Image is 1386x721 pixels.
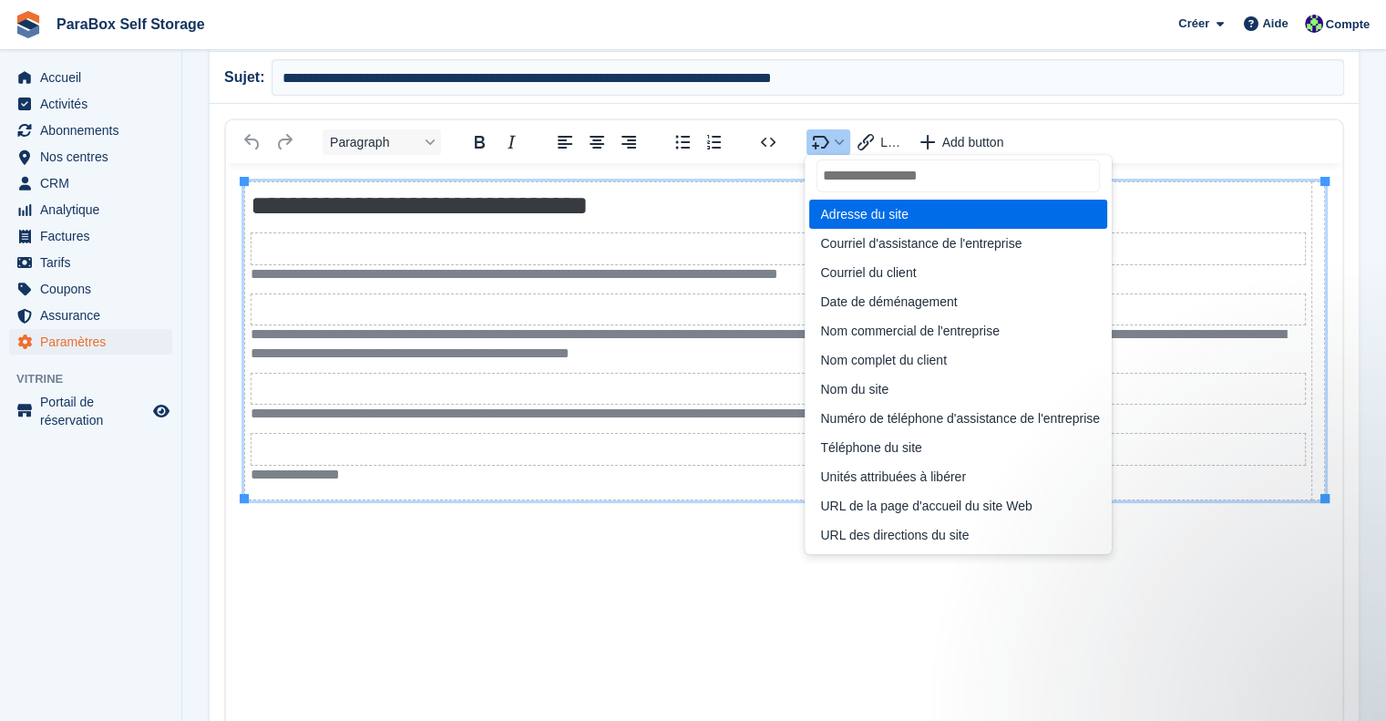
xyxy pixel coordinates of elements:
[820,495,1100,517] div: URL de la page d'accueil du site Web
[40,329,149,355] span: Paramètres
[40,303,149,328] span: Assurance
[150,400,172,422] a: Boutique d'aperçu
[809,316,1107,345] div: Nom commercial de l'entreprise
[820,232,1100,254] div: Courriel d'assistance de l'entreprise
[911,129,1012,155] button: Insert a call-to-action button
[820,466,1100,488] div: Unités attribuées à libérer
[809,491,1107,520] div: URL de la page d'accueil du site Web
[820,320,1100,342] div: Nom commercial de l'entreprise
[809,258,1107,287] div: Courriel du client
[820,407,1100,429] div: Numéro de téléphone d'assistance de l'entreprise
[224,67,272,88] span: Sujet:
[809,433,1107,462] div: Téléphone du site
[820,524,1100,546] div: URL des directions du site
[16,370,181,388] span: Vitrine
[549,129,580,155] button: Align left
[809,200,1107,229] div: Adresse du site
[809,404,1107,433] div: Numéro de téléphone d'assistance de l'entreprise
[667,129,698,155] button: Bullet list
[464,129,495,155] button: Bold
[809,345,1107,375] div: Nom complet du client
[1305,15,1323,33] img: Tess Bédat
[753,129,784,155] button: Source code
[9,91,172,117] a: menu
[9,118,172,143] a: menu
[496,129,527,155] button: Italic
[323,129,441,155] button: Block Paragraph
[40,144,149,170] span: Nos centres
[820,437,1100,458] div: Téléphone du site
[820,203,1100,225] div: Adresse du site
[809,520,1107,550] div: URL des directions du site
[9,303,172,328] a: menu
[40,250,149,275] span: Tarifs
[851,129,910,155] button: Insert link with variable
[809,287,1107,316] div: Date de déménagement
[809,229,1107,258] div: Courriel d'assistance de l'entreprise
[9,223,172,249] a: menu
[880,135,903,149] span: Link
[581,129,612,155] button: Align center
[809,462,1107,491] div: Unités attribuées à libérer
[820,378,1100,400] div: Nom du site
[9,197,172,222] a: menu
[9,329,172,355] a: menu
[40,393,149,429] span: Portail de réservation
[9,276,172,302] a: menu
[15,11,42,38] img: stora-icon-8386f47178a22dfd0bd8f6a31ec36ba5ce8667c1dd55bd0f319d3a0aa187defe.svg
[40,223,149,249] span: Factures
[40,65,149,90] span: Accueil
[820,262,1100,283] div: Courriel du client
[806,129,850,155] button: Insert merge tag
[1262,15,1288,33] span: Aide
[269,129,300,155] button: Redo
[40,276,149,302] span: Coupons
[820,291,1100,313] div: Date de déménagement
[699,129,730,155] button: Numbered list
[942,135,1004,149] span: Add button
[9,250,172,275] a: menu
[40,170,149,196] span: CRM
[820,349,1100,371] div: Nom complet du client
[9,393,172,429] a: menu
[809,375,1107,404] div: Nom du site
[613,129,644,155] button: Align right
[1326,15,1370,34] span: Compte
[40,91,149,117] span: Activités
[1178,15,1209,33] span: Créer
[330,135,419,149] span: Paragraph
[40,118,149,143] span: Abonnements
[9,144,172,170] a: menu
[40,197,149,222] span: Analytique
[9,65,172,90] a: menu
[49,9,212,39] a: ParaBox Self Storage
[9,170,172,196] a: menu
[237,129,268,155] button: Undo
